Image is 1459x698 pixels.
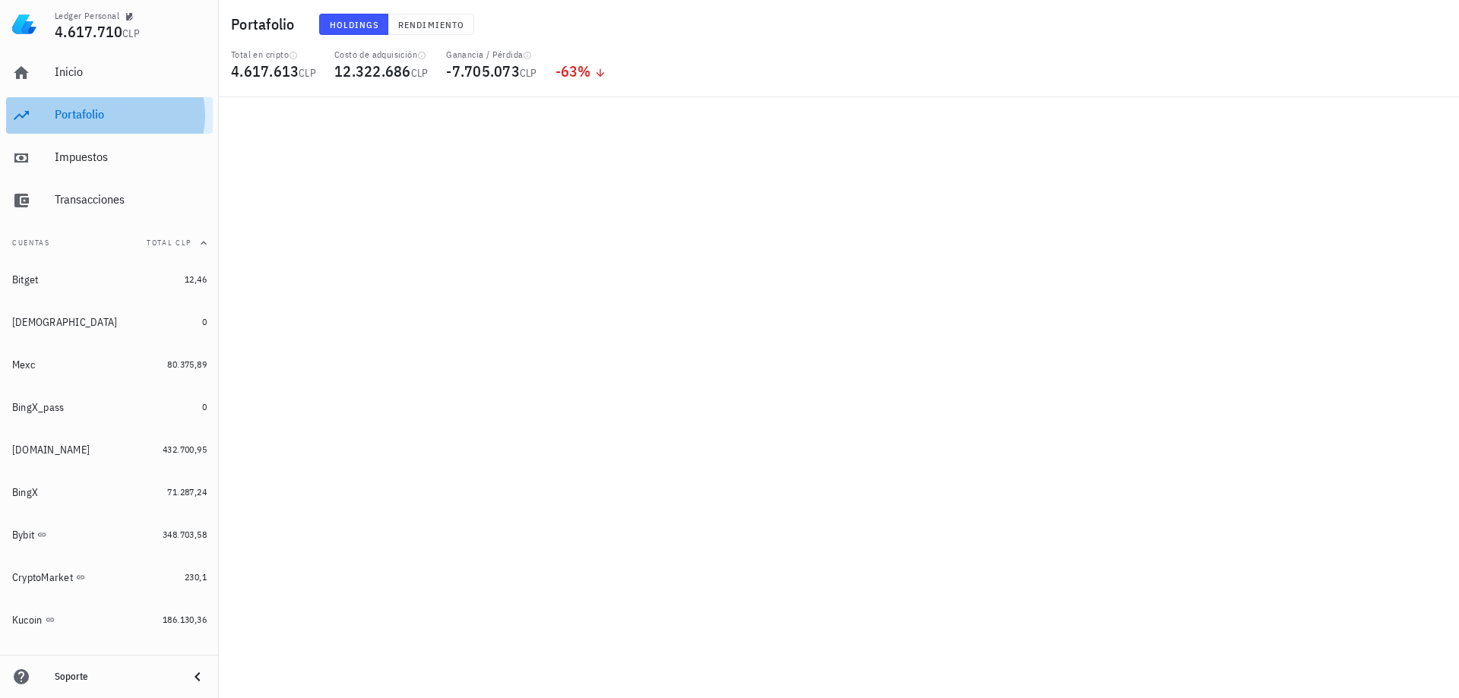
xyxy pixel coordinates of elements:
[12,316,118,329] div: [DEMOGRAPHIC_DATA]
[12,273,39,286] div: Bitget
[163,444,207,455] span: 432.700,95
[6,516,213,553] a: Bybit 348.703,58
[167,486,207,497] span: 71.287,24
[231,49,316,61] div: Total en cripto
[446,61,520,81] span: -7.705.073
[329,19,379,30] span: Holdings
[6,346,213,383] a: Mexc 80.375,89
[6,431,213,468] a: [DOMAIN_NAME] 432.700,95
[147,238,191,248] span: Total CLP
[12,12,36,36] img: LedgiFi
[6,97,213,134] a: Portafolio
[55,21,122,42] span: 4.617.710
[6,602,213,638] a: Kucoin 186.130,36
[12,401,65,414] div: BingX_pass
[397,19,464,30] span: Rendimiento
[55,671,176,683] div: Soporte
[319,14,389,35] button: Holdings
[55,150,207,164] div: Impuestos
[299,66,316,80] span: CLP
[231,12,301,36] h1: Portafolio
[12,529,34,542] div: Bybit
[12,486,38,499] div: BingX
[55,65,207,79] div: Inicio
[185,273,207,285] span: 12,46
[388,14,474,35] button: Rendimiento
[12,614,43,627] div: Kucoin
[55,192,207,207] div: Transacciones
[6,304,213,340] a: [DEMOGRAPHIC_DATA] 0
[163,614,207,625] span: 186.130,36
[446,49,536,61] div: Ganancia / Pérdida
[167,358,207,370] span: 80.375,89
[163,529,207,540] span: 348.703,58
[6,140,213,176] a: Impuestos
[12,358,35,371] div: Mexc
[55,10,119,22] div: Ledger Personal
[6,559,213,595] a: CryptoMarket 230,1
[185,571,207,583] span: 230,1
[6,182,213,219] a: Transacciones
[6,474,213,510] a: BingX 71.287,24
[6,389,213,425] a: BingX_pass 0
[202,316,207,327] span: 0
[6,261,213,298] a: Bitget 12,46
[334,61,411,81] span: 12.322.686
[12,444,90,456] div: [DOMAIN_NAME]
[231,61,299,81] span: 4.617.613
[555,64,606,79] div: -63
[411,66,429,80] span: CLP
[202,401,207,412] span: 0
[12,571,73,584] div: CryptoMarket
[55,107,207,122] div: Portafolio
[122,27,140,40] span: CLP
[1426,12,1450,36] div: avatar
[520,66,537,80] span: CLP
[334,49,428,61] div: Costo de adquisición
[578,61,590,81] span: %
[6,55,213,91] a: Inicio
[6,225,213,261] button: CuentasTotal CLP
